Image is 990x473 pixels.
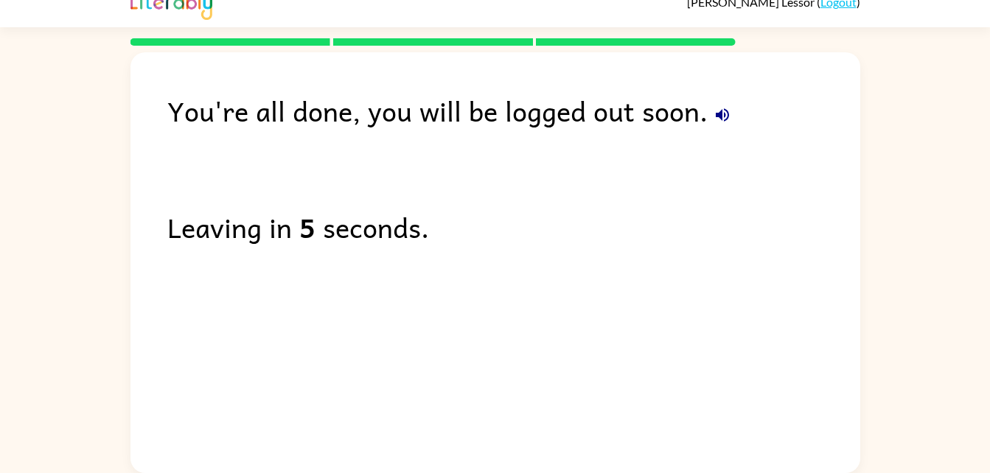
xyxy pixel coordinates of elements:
[299,206,316,248] b: 5
[167,89,860,132] div: You're all done, you will be logged out soon.
[167,206,860,248] div: Leaving in seconds.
